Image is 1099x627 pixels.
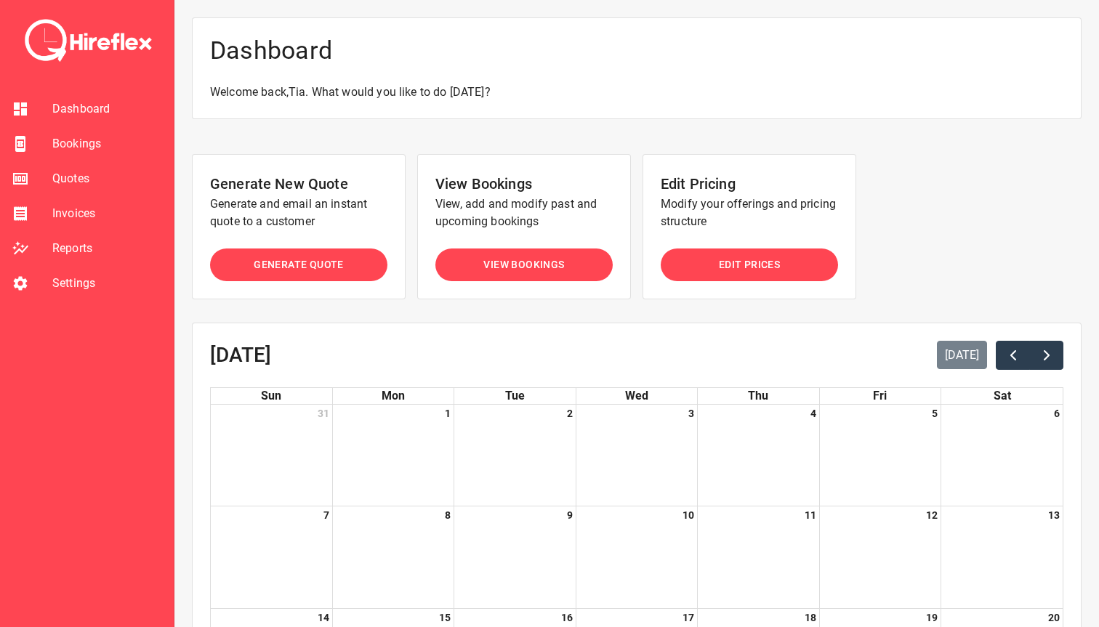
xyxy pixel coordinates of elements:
a: September 7, 2025 [321,506,332,524]
td: September 7, 2025 [211,506,332,609]
button: View Bookings [435,248,613,281]
h6: Generate New Quote [210,172,387,195]
span: Quotes [52,170,162,187]
a: Saturday [991,388,1014,404]
td: September 13, 2025 [941,506,1063,609]
span: Reports [52,240,162,257]
td: September 9, 2025 [454,506,576,609]
td: September 3, 2025 [576,405,697,506]
a: September 20, 2025 [1045,609,1063,626]
a: August 31, 2025 [315,405,332,422]
td: September 12, 2025 [819,506,941,609]
button: [DATE] [937,341,988,369]
p: Generate and email an instant quote to a customer [210,195,387,230]
p: View, add and modify past and upcoming bookings [435,195,613,230]
span: Invoices [52,205,162,222]
a: September 1, 2025 [442,405,454,422]
h2: [DATE] [210,344,271,367]
span: Generate Quote [254,256,344,274]
a: September 9, 2025 [564,506,576,524]
span: Dashboard [52,100,162,118]
a: September 3, 2025 [685,405,697,422]
a: September 13, 2025 [1045,506,1063,524]
a: September 5, 2025 [929,405,941,422]
a: Wednesday [622,388,651,404]
a: September 14, 2025 [315,609,332,626]
a: Sunday [258,388,284,404]
p: Welcome back, Tia . What would you like to do [DATE]? [210,84,1063,101]
td: September 10, 2025 [576,506,697,609]
p: Modify your offerings and pricing structure [661,195,838,230]
a: September 4, 2025 [808,405,819,422]
span: Settings [52,275,162,292]
td: August 31, 2025 [211,405,332,506]
a: September 19, 2025 [923,609,941,626]
button: Generate Quote [210,248,387,281]
td: September 1, 2025 [332,405,454,506]
a: September 18, 2025 [802,609,819,626]
span: View Bookings [483,256,564,274]
h6: View Bookings [435,172,613,195]
a: September 6, 2025 [1051,405,1063,422]
a: September 17, 2025 [680,609,697,626]
td: September 8, 2025 [332,506,454,609]
span: Bookings [52,135,162,153]
h6: Edit Pricing [661,172,838,195]
a: September 11, 2025 [802,506,819,524]
a: September 12, 2025 [923,506,941,524]
a: Friday [870,388,890,404]
td: September 4, 2025 [698,405,819,506]
button: Next month [1029,341,1063,370]
td: September 5, 2025 [819,405,941,506]
h4: Dashboard [210,36,1063,66]
a: September 16, 2025 [558,609,576,626]
td: September 11, 2025 [698,506,819,609]
button: Previous month [996,341,1030,370]
a: September 8, 2025 [442,506,454,524]
a: Tuesday [502,388,528,404]
button: Edit Prices [661,248,838,281]
span: Edit Prices [719,256,780,274]
a: September 15, 2025 [436,609,454,626]
td: September 2, 2025 [454,405,576,506]
a: Monday [379,388,408,404]
td: September 6, 2025 [941,405,1063,506]
a: Thursday [745,388,771,404]
a: September 10, 2025 [680,506,697,524]
a: September 2, 2025 [564,405,576,422]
